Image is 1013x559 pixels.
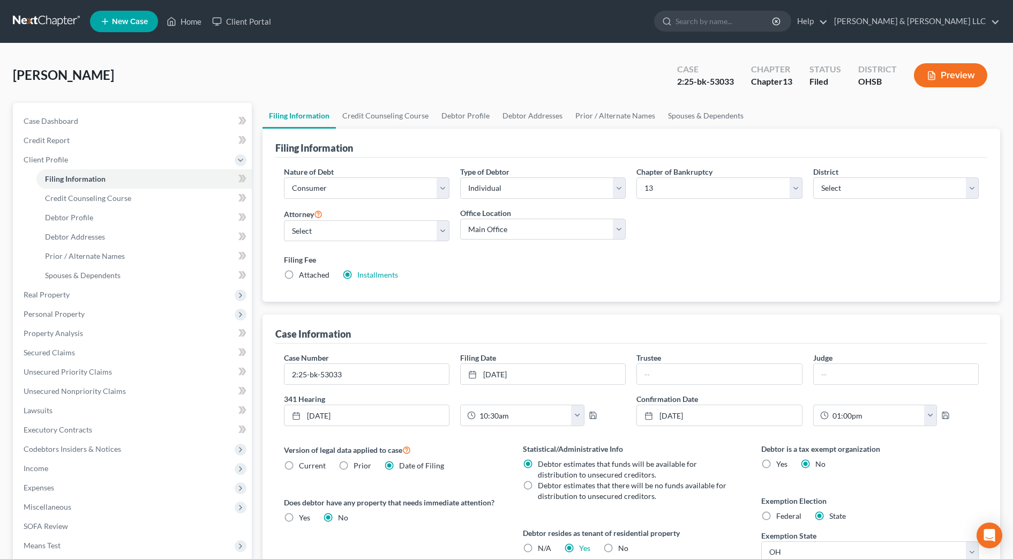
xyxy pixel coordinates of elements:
[858,63,897,76] div: District
[24,136,70,145] span: Credit Report
[538,481,726,501] span: Debtor estimates that there will be no funds available for distribution to unsecured creditors.
[24,464,48,473] span: Income
[776,511,801,520] span: Federal
[783,76,792,86] span: 13
[24,309,85,318] span: Personal Property
[814,364,978,384] input: --
[579,543,590,553] a: Yes
[284,405,449,426] a: [DATE]
[809,63,841,76] div: Status
[914,63,987,87] button: Preview
[279,393,632,405] label: 341 Hearing
[13,67,114,83] span: [PERSON_NAME]
[435,103,496,129] a: Debtor Profile
[618,543,628,553] span: No
[24,521,68,531] span: SOFA Review
[751,76,792,88] div: Chapter
[24,348,75,357] span: Secured Claims
[15,420,252,439] a: Executory Contracts
[15,131,252,150] a: Credit Report
[45,271,121,280] span: Spouses & Dependents
[476,405,572,426] input: -- : --
[538,543,551,553] span: N/A
[36,208,252,227] a: Debtor Profile
[284,352,329,363] label: Case Number
[460,352,496,363] label: Filing Date
[24,541,61,550] span: Means Test
[977,523,1002,548] div: Open Intercom Messenger
[36,247,252,266] a: Prior / Alternate Names
[45,213,93,222] span: Debtor Profile
[24,329,83,338] span: Property Analysis
[636,352,661,363] label: Trustee
[496,103,569,129] a: Debtor Addresses
[662,103,750,129] a: Spouses & Dependents
[275,327,351,340] div: Case Information
[829,511,846,520] span: State
[24,116,78,125] span: Case Dashboard
[284,497,501,508] label: Does debtor have any property that needs immediate attention?
[677,76,734,88] div: 2:25-bk-53033
[776,459,787,468] span: Yes
[262,103,336,129] a: Filing Information
[676,11,774,31] input: Search by name...
[24,502,71,511] span: Miscellaneous
[24,406,52,415] span: Lawsuits
[761,495,979,506] label: Exemption Election
[761,443,979,454] label: Debtor is a tax exempt organization
[15,382,252,401] a: Unsecured Nonpriority Claims
[336,103,435,129] a: Credit Counseling Course
[569,103,662,129] a: Prior / Alternate Names
[338,513,348,522] span: No
[637,405,801,426] a: [DATE]
[761,530,816,541] label: Exemption State
[399,461,444,470] span: Date of Filing
[829,12,1000,31] a: [PERSON_NAME] & [PERSON_NAME] LLC
[45,251,125,260] span: Prior / Alternate Names
[636,166,712,177] label: Chapter of Bankruptcy
[24,483,54,492] span: Expenses
[24,290,70,299] span: Real Property
[284,207,322,220] label: Attorney
[45,193,131,203] span: Credit Counseling Course
[829,405,925,426] input: -- : --
[24,444,121,453] span: Codebtors Insiders & Notices
[357,270,398,279] a: Installments
[792,12,828,31] a: Help
[45,174,106,183] span: Filing Information
[299,461,326,470] span: Current
[161,12,207,31] a: Home
[15,111,252,131] a: Case Dashboard
[299,513,310,522] span: Yes
[15,401,252,420] a: Lawsuits
[112,18,148,26] span: New Case
[354,461,371,470] span: Prior
[36,189,252,208] a: Credit Counseling Course
[523,443,740,454] label: Statistical/Administrative Info
[809,76,841,88] div: Filed
[275,141,353,154] div: Filing Information
[631,393,984,405] label: Confirmation Date
[813,352,832,363] label: Judge
[24,367,112,376] span: Unsecured Priority Claims
[299,270,329,279] span: Attached
[284,254,979,265] label: Filing Fee
[677,63,734,76] div: Case
[460,166,509,177] label: Type of Debtor
[284,443,501,456] label: Version of legal data applied to case
[15,324,252,343] a: Property Analysis
[36,169,252,189] a: Filing Information
[751,63,792,76] div: Chapter
[24,386,126,396] span: Unsecured Nonpriority Claims
[207,12,276,31] a: Client Portal
[637,364,801,384] input: --
[45,232,105,241] span: Debtor Addresses
[461,364,625,384] a: [DATE]
[15,517,252,536] a: SOFA Review
[284,364,449,384] input: Enter case number...
[15,362,252,382] a: Unsecured Priority Claims
[36,227,252,247] a: Debtor Addresses
[815,459,826,468] span: No
[858,76,897,88] div: OHSB
[523,527,740,539] label: Debtor resides as tenant of residential property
